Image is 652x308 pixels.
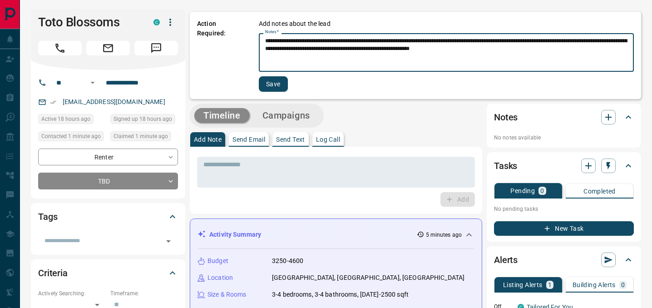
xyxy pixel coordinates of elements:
[573,282,616,288] p: Building Alerts
[63,98,165,105] a: [EMAIL_ADDRESS][DOMAIN_NAME]
[110,114,178,127] div: Wed Aug 13 2025
[38,131,106,144] div: Thu Aug 14 2025
[259,76,288,92] button: Save
[272,273,464,283] p: [GEOGRAPHIC_DATA], [GEOGRAPHIC_DATA], [GEOGRAPHIC_DATA]
[494,155,634,177] div: Tasks
[276,136,305,143] p: Send Text
[316,136,340,143] p: Log Call
[621,282,625,288] p: 0
[38,206,178,228] div: Tags
[86,41,130,55] span: Email
[38,173,178,189] div: TBD
[540,188,544,194] p: 0
[38,41,82,55] span: Call
[272,290,409,299] p: 3-4 bedrooms, 3-4 bathrooms, [DATE]-2500 sqft
[38,15,140,30] h1: Toto Blossoms
[198,226,474,243] div: Activity Summary5 minutes ago
[38,209,57,224] h2: Tags
[510,188,535,194] p: Pending
[548,282,552,288] p: 1
[38,266,68,280] h2: Criteria
[426,231,462,239] p: 5 minutes ago
[232,136,265,143] p: Send Email
[50,99,56,105] svg: Email Verified
[494,110,518,124] h2: Notes
[114,132,168,141] span: Claimed 1 minute ago
[207,290,247,299] p: Size & Rooms
[162,235,175,248] button: Open
[38,289,106,298] p: Actively Searching:
[194,136,222,143] p: Add Note
[114,114,172,124] span: Signed up 18 hours ago
[38,262,178,284] div: Criteria
[272,256,303,266] p: 3250-4600
[41,114,90,124] span: Active 18 hours ago
[207,256,228,266] p: Budget
[87,77,98,88] button: Open
[494,202,634,216] p: No pending tasks
[259,19,331,29] p: Add notes about the lead
[265,29,279,35] label: Notes
[194,108,250,123] button: Timeline
[38,149,178,165] div: Renter
[207,273,233,283] p: Location
[253,108,319,123] button: Campaigns
[494,159,517,173] h2: Tasks
[38,114,106,127] div: Wed Aug 13 2025
[503,282,543,288] p: Listing Alerts
[494,253,518,267] h2: Alerts
[197,19,245,92] p: Action Required:
[110,131,178,144] div: Thu Aug 14 2025
[494,106,634,128] div: Notes
[494,134,634,142] p: No notes available
[41,132,101,141] span: Contacted 1 minute ago
[110,289,178,298] p: Timeframe:
[209,230,261,239] p: Activity Summary
[494,249,634,271] div: Alerts
[153,19,160,25] div: condos.ca
[494,221,634,236] button: New Task
[583,188,616,194] p: Completed
[134,41,178,55] span: Message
